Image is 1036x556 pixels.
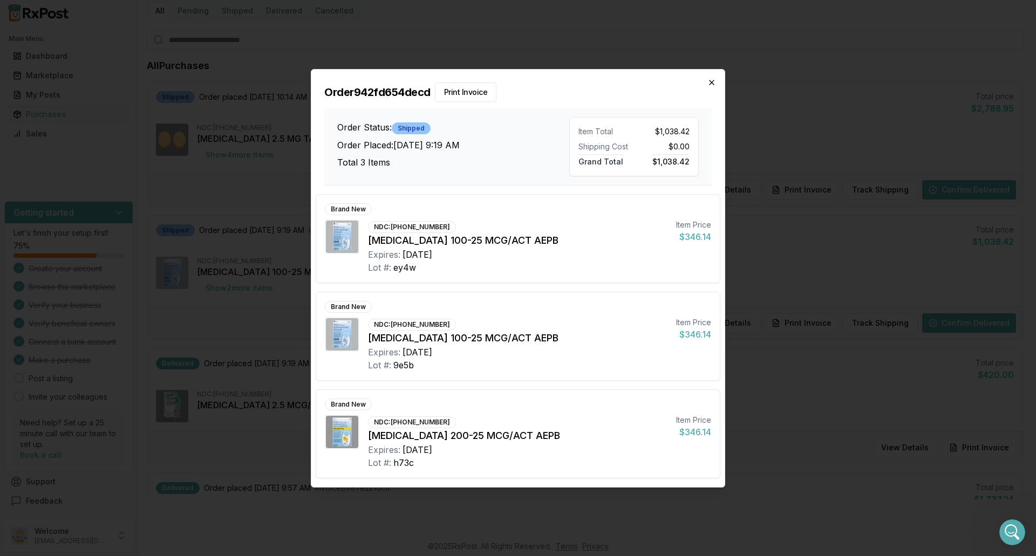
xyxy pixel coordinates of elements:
[368,443,400,456] div: Expires:
[676,425,711,438] div: $346.14
[393,261,416,274] div: ey4w
[578,141,630,152] div: Shipping Cost
[326,416,358,448] img: Breo Ellipta 200-25 MCG/ACT AEPB
[17,353,25,362] button: Emoji picker
[403,443,432,456] div: [DATE]
[31,6,48,23] img: Profile image for Manuel
[676,415,711,425] div: Item Price
[171,51,207,75] div: ok ty
[9,115,207,148] div: JEFFREY says…
[325,399,372,410] div: Brand New
[368,359,391,372] div: Lot #:
[52,13,129,24] p: Active in the last 15m
[403,346,432,359] div: [DATE]
[9,51,207,84] div: JEFFREY says…
[368,428,667,443] div: [MEDICAL_DATA] 200-25 MCG/ACT AEPB
[368,319,456,331] div: NDC: [PHONE_NUMBER]
[7,4,28,25] button: go back
[189,4,209,24] div: Close
[180,58,199,68] div: ok ty
[435,83,497,102] button: Print Invoice
[368,331,667,346] div: [MEDICAL_DATA] 100-25 MCG/ACT AEPB
[9,331,207,349] textarea: Message…
[9,193,207,246] div: Manuel says…
[9,279,127,303] div: Yes sorry I havent had luck
[9,193,177,238] div: Only 2 things i could get [DATE] was [PERSON_NAME] 15mg and [MEDICAL_DATA] 20mg
[337,138,569,151] h3: Order Placed: [DATE] 9:19 AM
[326,318,358,351] img: Breo Ellipta 100-25 MCG/ACT AEPB
[17,154,168,186] div: On it I'm still waiting on responses sorry might be a bit busy due to being closed for almost the...
[676,219,711,230] div: Item Price
[17,90,103,100] div: You are very welcome!
[392,122,431,134] div: Shipped
[368,416,456,428] div: NDC: [PHONE_NUMBER]
[17,285,119,296] div: Yes sorry I havent had luck
[368,456,391,469] div: Lot #:
[185,349,202,366] button: Send a message…
[368,346,400,359] div: Expires:
[676,230,711,243] div: $346.14
[652,154,690,166] span: $1,038.42
[324,83,712,102] h2: Order 942fd654decd
[9,311,207,353] div: JEFFREY says…
[81,122,199,133] div: [MEDICAL_DATA] 10 mg please
[47,317,199,338] div: [MEDICAL_DATA] Inhal spray 00597015561
[325,203,372,215] div: Brand New
[9,246,207,279] div: JEFFREY says…
[325,301,372,313] div: Brand New
[578,126,630,137] div: Item Total
[9,147,207,193] div: Manuel says…
[655,126,690,137] span: $1,038.42
[51,353,60,362] button: Upload attachment
[676,317,711,328] div: Item Price
[368,233,667,248] div: [MEDICAL_DATA] 100-25 MCG/ACT AEPB
[337,120,569,134] h3: Order Status:
[73,115,207,139] div: [MEDICAL_DATA] 10 mg please
[39,311,207,345] div: [MEDICAL_DATA] Inhal spray 00597015561
[9,83,112,107] div: You are very welcome!
[9,83,207,115] div: Bobbie says…
[337,155,569,168] h3: Total 3 Items
[638,141,690,152] div: $0.00
[393,359,414,372] div: 9e5b
[9,279,207,311] div: Manuel says…
[393,456,414,469] div: h73c
[34,353,43,362] button: Gif picker
[9,8,207,51] div: Bobbie says…
[17,200,168,231] div: Only 2 things i could get [DATE] was [PERSON_NAME] 15mg and [MEDICAL_DATA] 20mg
[65,253,199,264] div: ok,, also need Mounjaro 5mg/0.5ml
[9,147,177,192] div: On it I'm still waiting on responses sorry might be a bit busy due to being closed for almost the...
[52,5,122,13] h1: [PERSON_NAME]
[676,328,711,341] div: $346.14
[326,221,358,253] img: Breo Ellipta 100-25 MCG/ACT AEPB
[56,246,207,270] div: ok,, also need Mounjaro 5mg/0.5ml
[169,4,189,25] button: Home
[999,519,1025,545] iframe: Intercom live chat
[403,248,432,261] div: [DATE]
[368,261,391,274] div: Lot #:
[368,221,456,233] div: NDC: [PHONE_NUMBER]
[578,154,623,166] span: Grand Total
[368,248,400,261] div: Expires:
